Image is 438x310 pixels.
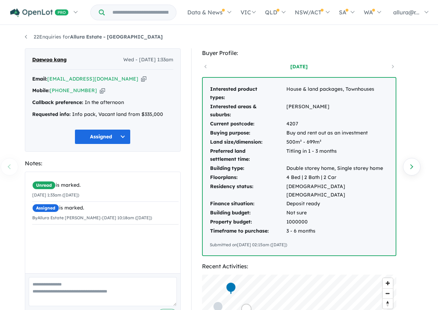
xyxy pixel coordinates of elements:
[50,87,97,94] a: [PHONE_NUMBER]
[210,173,286,182] td: Floorplans:
[210,138,286,147] td: Land size/dimension:
[141,75,146,83] button: Copy
[75,129,131,144] button: Assigned
[25,34,163,40] a: 22Enquiries forAllura Estate - [GEOGRAPHIC_DATA]
[286,119,389,129] td: 4207
[286,102,389,120] td: [PERSON_NAME]
[286,138,389,147] td: 500m² - 699m²
[32,99,83,105] strong: Callback preference:
[286,164,389,173] td: Double storey home, Single storey home
[383,288,393,298] button: Zoom out
[210,182,286,200] td: Residency status:
[210,227,286,236] td: Timeframe to purchase:
[202,262,396,271] div: Recent Activities:
[210,199,286,208] td: Finance situation:
[286,129,389,138] td: Buy and rent out as an investment
[32,110,173,119] div: Info pack, Vacant land from $335,000
[32,76,47,82] strong: Email:
[100,87,105,94] button: Copy
[286,85,389,102] td: House & land packages, Townhouses
[383,278,393,288] button: Zoom in
[210,102,286,120] td: Interested areas & suburbs:
[32,204,179,212] div: is marked.
[32,181,179,190] div: is marked.
[47,76,138,82] a: [EMAIL_ADDRESS][DOMAIN_NAME]
[286,173,389,182] td: 4 Bed | 2 Bath | 2 Car
[210,164,286,173] td: Building type:
[286,227,389,236] td: 3 - 6 months
[286,199,389,208] td: Deposit ready
[32,204,59,212] span: Assigned
[70,34,163,40] strong: Allura Estate - [GEOGRAPHIC_DATA]
[269,63,329,70] a: [DATE]
[210,147,286,164] td: Preferred land settlement time:
[210,208,286,218] td: Building budget:
[32,192,79,198] small: [DATE] 1:33am ([DATE])
[210,85,286,102] td: Interested product types:
[210,119,286,129] td: Current postcode:
[225,282,236,295] div: Map marker
[286,147,389,164] td: Titling in 1 - 3 months
[286,218,389,227] td: 1000000
[32,98,173,107] div: In the afternoon
[210,241,389,248] div: Submitted on [DATE] 02:15am ([DATE])
[286,182,389,200] td: [DEMOGRAPHIC_DATA] [DEMOGRAPHIC_DATA]
[32,56,67,64] span: Daewoo kang
[286,208,389,218] td: Not sure
[106,5,175,20] input: Try estate name, suburb, builder or developer
[32,87,50,94] strong: Mobile:
[123,56,173,64] span: Wed - [DATE] 1:33am
[32,215,152,220] small: By Allura Estate [PERSON_NAME] - [DATE] 10:18am ([DATE])
[25,159,181,168] div: Notes:
[32,181,56,190] span: Unread
[210,218,286,227] td: Property budget:
[25,33,413,41] nav: breadcrumb
[32,111,71,117] strong: Requested info:
[383,298,393,309] button: Reset bearing to north
[202,48,396,58] div: Buyer Profile:
[393,9,419,16] span: allura@r...
[210,129,286,138] td: Buying purpose:
[10,8,69,17] img: Openlot PRO Logo White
